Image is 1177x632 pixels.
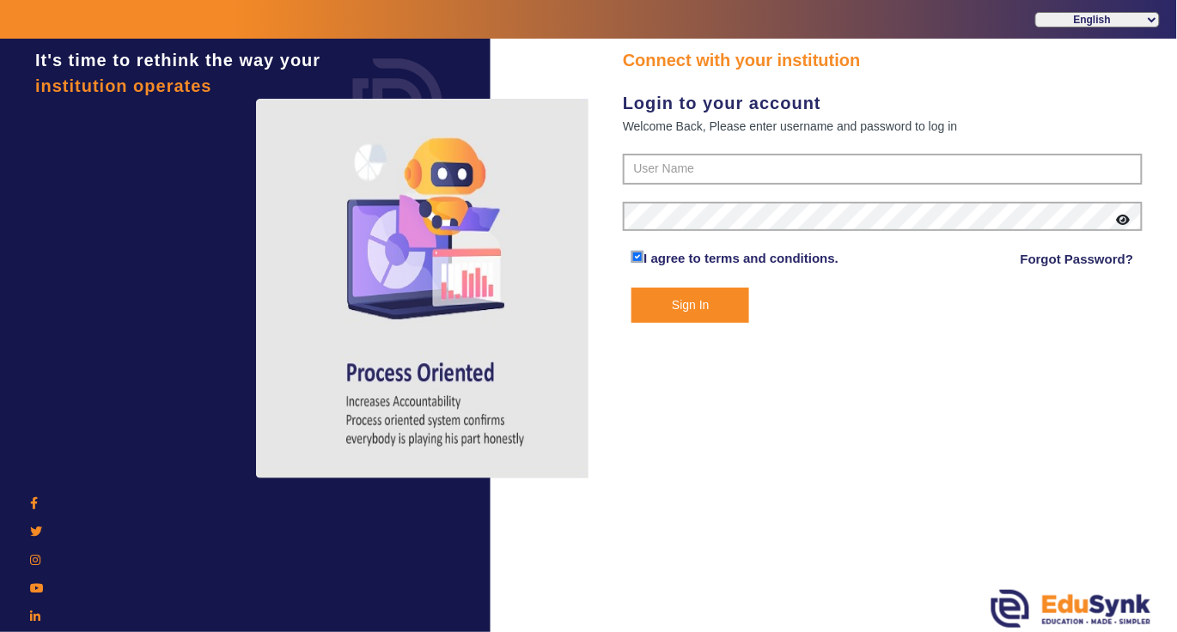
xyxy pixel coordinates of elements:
a: Forgot Password? [1021,249,1134,270]
span: institution operates [35,76,212,95]
div: Welcome Back, Please enter username and password to log in [623,116,1143,137]
button: Sign In [631,288,749,323]
input: User Name [623,154,1143,185]
span: It's time to rethink the way your [35,51,320,70]
div: Connect with your institution [623,47,1143,73]
div: Login to your account [623,90,1143,116]
img: login.png [333,39,462,167]
a: I agree to terms and conditions. [643,251,839,265]
img: edusynk.png [991,590,1151,628]
img: login4.png [256,99,617,478]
